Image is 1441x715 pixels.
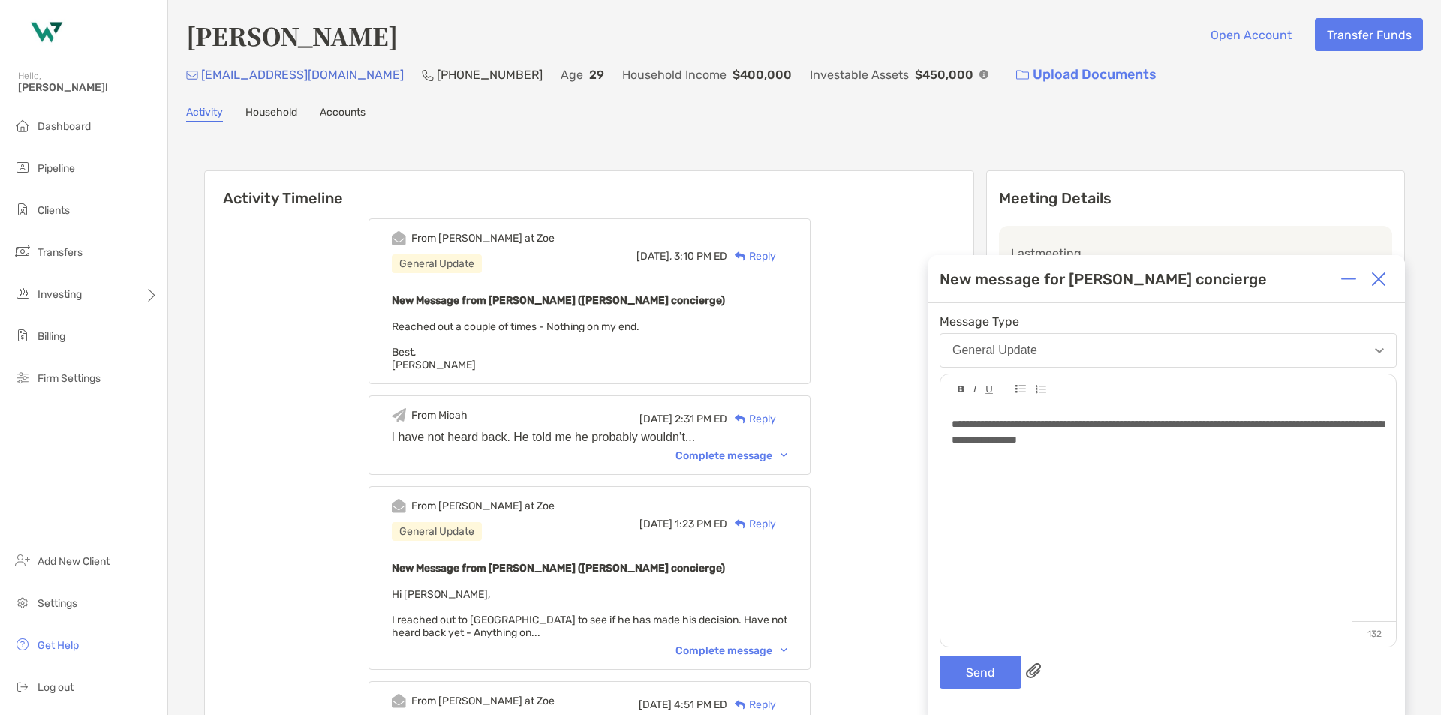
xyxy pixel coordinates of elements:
img: Editor control icon [1015,385,1026,393]
span: Billing [38,330,65,343]
a: Activity [186,106,223,122]
img: dashboard icon [14,116,32,134]
p: [PHONE_NUMBER] [437,65,543,84]
img: investing icon [14,284,32,302]
button: Open Account [1199,18,1303,51]
img: transfers icon [14,242,32,260]
img: Reply icon [735,251,746,261]
span: [DATE] [639,413,672,425]
div: From Micah [411,409,468,422]
p: Age [561,65,583,84]
div: Reply [727,411,776,427]
img: Email Icon [186,71,198,80]
p: Meeting Details [999,189,1392,208]
img: pipeline icon [14,158,32,176]
button: Send [940,656,1021,689]
div: From [PERSON_NAME] at Zoe [411,500,555,512]
div: From [PERSON_NAME] at Zoe [411,232,555,245]
span: Investing [38,288,82,301]
img: Phone Icon [422,69,434,81]
img: Chevron icon [781,453,787,458]
p: 29 [589,65,604,84]
img: Close [1371,272,1386,287]
span: Settings [38,597,77,610]
div: New message for [PERSON_NAME] concierge [940,270,1267,288]
p: $450,000 [915,65,973,84]
img: Reply icon [735,414,746,424]
span: 3:10 PM ED [674,250,727,263]
span: Log out [38,681,74,694]
span: Get Help [38,639,79,652]
img: add_new_client icon [14,551,32,569]
p: $400,000 [733,65,792,84]
img: Editor control icon [958,386,964,393]
img: get-help icon [14,635,32,653]
img: Event icon [392,408,406,422]
img: settings icon [14,593,32,611]
span: Pipeline [38,162,75,175]
img: Editor control icon [1035,385,1046,394]
span: Firm Settings [38,372,101,385]
span: Add New Client [38,555,110,568]
a: Accounts [320,106,366,122]
b: New Message from [PERSON_NAME] ([PERSON_NAME] concierge) [392,562,725,575]
h6: Activity Timeline [205,171,973,207]
img: Info Icon [979,70,988,79]
img: Expand or collapse [1341,272,1356,287]
img: Event icon [392,694,406,708]
span: 2:31 PM ED [675,413,727,425]
img: clients icon [14,200,32,218]
div: Complete message [675,449,787,462]
img: Reply icon [735,700,746,710]
p: Investable Assets [810,65,909,84]
img: Editor control icon [985,386,993,394]
p: [EMAIL_ADDRESS][DOMAIN_NAME] [201,65,404,84]
p: Last meeting [1011,244,1380,263]
img: Reply icon [735,519,746,529]
h4: [PERSON_NAME] [186,18,398,53]
span: Reached out a couple of times - Nothing on my end. Best, [PERSON_NAME] [392,320,639,371]
img: Event icon [392,499,406,513]
img: Editor control icon [973,386,976,393]
button: Transfer Funds [1315,18,1423,51]
span: Clients [38,204,70,217]
span: Message Type [940,314,1397,329]
span: 1:23 PM ED [675,518,727,530]
span: Dashboard [38,120,91,133]
img: firm-settings icon [14,368,32,386]
img: Event icon [392,231,406,245]
div: Reply [727,516,776,532]
span: Transfers [38,246,83,259]
p: 132 [1352,621,1396,647]
span: [PERSON_NAME]! [18,81,158,94]
img: paperclip attachments [1026,663,1041,678]
div: From [PERSON_NAME] at Zoe [411,695,555,707]
img: Chevron icon [781,648,787,653]
span: [DATE] [639,698,672,711]
b: New Message from [PERSON_NAME] ([PERSON_NAME] concierge) [392,294,725,307]
div: Complete message [675,644,787,657]
div: General Update [392,254,482,273]
a: Household [245,106,297,122]
img: Zoe Logo [18,6,72,60]
p: Household Income [622,65,727,84]
div: Reply [727,697,776,713]
img: billing icon [14,326,32,344]
a: Upload Documents [1006,59,1166,91]
img: Open dropdown arrow [1375,348,1384,353]
img: button icon [1016,70,1029,80]
div: Reply [727,248,776,264]
img: logout icon [14,677,32,695]
span: 4:51 PM ED [674,698,727,711]
span: [DATE], [636,250,672,263]
div: General Update [392,522,482,541]
span: [DATE] [639,518,672,530]
div: General Update [952,344,1037,357]
span: Hi [PERSON_NAME], I reached out to [GEOGRAPHIC_DATA] to see if he has made his decision. Have not... [392,588,787,639]
div: I have not heard back. He told me he probably wouldn’t... [392,431,787,444]
button: General Update [940,333,1397,368]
